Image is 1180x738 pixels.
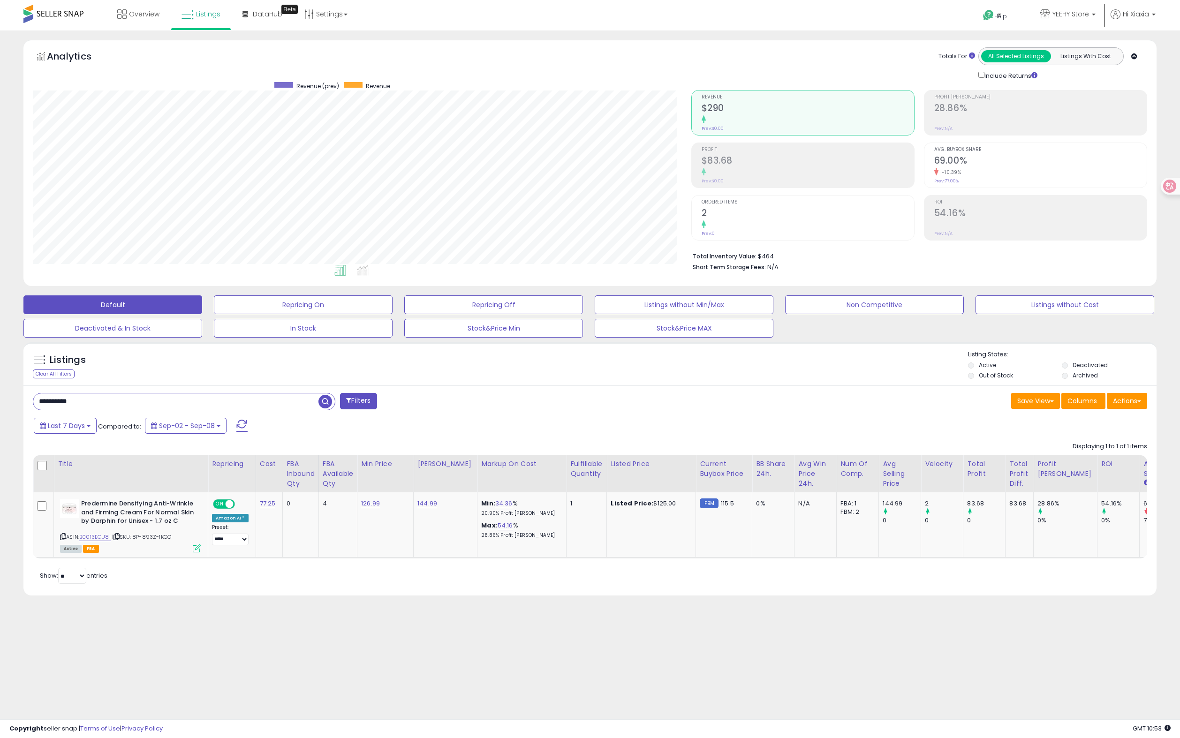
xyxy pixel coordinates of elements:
[481,532,559,539] p: 28.86% Profit [PERSON_NAME]
[23,319,202,338] button: Deactivated & In Stock
[702,147,914,152] span: Profit
[1037,459,1093,479] div: Profit [PERSON_NAME]
[83,545,99,553] span: FBA
[145,418,227,434] button: Sep-02 - Sep-08
[702,231,715,236] small: Prev: 0
[700,459,748,479] div: Current Buybox Price
[112,533,171,541] span: | SKU: 8P-893Z-1KCO
[340,393,377,409] button: Filters
[968,350,1157,359] p: Listing States:
[976,295,1154,314] button: Listings without Cost
[1037,499,1097,508] div: 28.86%
[1009,499,1026,508] div: 83.68
[404,295,583,314] button: Repricing Off
[798,499,829,508] div: N/A
[361,459,409,469] div: Min Price
[983,9,994,21] i: Get Help
[840,499,871,508] div: FBA: 1
[702,208,914,220] h2: 2
[81,499,195,528] b: Predermine Densifying Anti-Wrinkle and Firming Cream For Normal Skin by Darphin for Unisex - 1.7 ...
[595,319,773,338] button: Stock&Price MAX
[721,499,734,508] span: 115.5
[1051,50,1120,62] button: Listings With Cost
[366,82,390,90] span: Revenue
[925,516,963,525] div: 0
[481,499,495,508] b: Min:
[702,126,724,131] small: Prev: $0.00
[967,499,1005,508] div: 83.68
[967,516,1005,525] div: 0
[1061,393,1105,409] button: Columns
[934,231,953,236] small: Prev: N/A
[60,545,82,553] span: All listings currently available for purchase on Amazon
[702,95,914,100] span: Revenue
[481,459,562,469] div: Markup on Cost
[196,9,220,19] span: Listings
[595,295,773,314] button: Listings without Min/Max
[693,263,766,271] b: Short Term Storage Fees:
[702,155,914,168] h2: $83.68
[417,459,473,469] div: [PERSON_NAME]
[34,418,97,434] button: Last 7 Days
[1067,396,1097,406] span: Columns
[756,459,790,479] div: BB Share 24h.
[323,499,350,508] div: 4
[58,459,204,469] div: Title
[934,147,1147,152] span: Avg. Buybox Share
[702,200,914,205] span: Ordered Items
[60,499,79,518] img: 31bGwOOKRrL._SL40_.jpg
[702,178,724,184] small: Prev: $0.00
[693,252,756,260] b: Total Inventory Value:
[1009,459,1029,489] div: Total Profit Diff.
[1101,459,1135,469] div: ROI
[611,499,688,508] div: $125.00
[287,499,311,508] div: 0
[212,514,249,522] div: Amazon AI *
[840,508,871,516] div: FBM: 2
[260,459,279,469] div: Cost
[938,169,961,176] small: -10.39%
[925,499,963,508] div: 2
[1107,393,1147,409] button: Actions
[98,422,141,431] span: Compared to:
[934,126,953,131] small: Prev: N/A
[47,50,110,65] h5: Analytics
[785,295,964,314] button: Non Competitive
[570,459,603,479] div: Fulfillable Quantity
[234,500,249,508] span: OFF
[323,459,353,489] div: FBA Available Qty
[883,499,921,508] div: 144.99
[253,9,282,19] span: DataHub
[296,82,339,90] span: Revenue (prev)
[1101,499,1139,508] div: 54.16%
[693,250,1141,261] li: $464
[981,50,1051,62] button: All Selected Listings
[883,516,921,525] div: 0
[23,295,202,314] button: Default
[212,524,249,545] div: Preset:
[50,354,86,367] h5: Listings
[495,499,513,508] a: 34.36
[33,369,75,378] div: Clear All Filters
[1037,516,1097,525] div: 0%
[1143,459,1178,479] div: Avg BB Share
[798,459,832,489] div: Avg Win Price 24h.
[1073,442,1147,451] div: Displaying 1 to 1 of 1 items
[481,510,559,517] p: 20.90% Profit [PERSON_NAME]
[477,455,567,492] th: The percentage added to the cost of goods (COGS) that forms the calculator for Min & Max prices.
[361,499,380,508] a: 126.99
[934,95,1147,100] span: Profit [PERSON_NAME]
[994,12,1007,20] span: Help
[40,571,107,580] span: Show: entries
[840,459,875,479] div: Num of Comp.
[404,319,583,338] button: Stock&Price Min
[212,459,252,469] div: Repricing
[967,459,1001,479] div: Total Profit
[129,9,159,19] span: Overview
[934,200,1147,205] span: ROI
[938,52,975,61] div: Totals For
[756,499,787,508] div: 0%
[1123,9,1149,19] span: Hi Xiaxia
[934,208,1147,220] h2: 54.16%
[260,499,276,508] a: 77.25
